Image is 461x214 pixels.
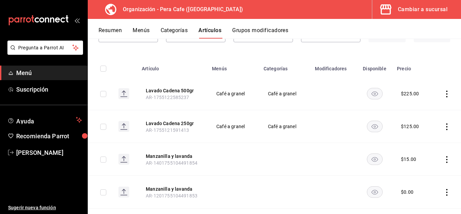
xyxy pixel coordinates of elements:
th: Categorías [260,56,311,77]
button: availability-product [367,121,383,132]
button: Categorías [161,27,188,39]
th: Modificadores [311,56,356,77]
button: availability-product [367,153,383,165]
button: open_drawer_menu [74,18,80,23]
button: edit-product-location [146,87,200,94]
button: actions [443,123,450,130]
button: Grupos modificadores [232,27,288,39]
span: Menú [16,68,82,77]
div: $ 125.00 [401,123,419,130]
button: Artículos [198,27,221,39]
a: Pregunta a Parrot AI [5,49,83,56]
button: availability-product [367,88,383,99]
span: AR-1755122585237 [146,95,189,100]
div: navigation tabs [99,27,461,39]
span: AR-1401755104491854 [146,160,197,166]
button: Menús [133,27,150,39]
span: Pregunta a Parrot AI [18,44,73,51]
button: actions [443,189,450,196]
th: Disponible [356,56,393,77]
span: Recomienda Parrot [16,132,82,141]
button: edit-product-location [146,153,200,160]
span: Café a granel [216,91,251,96]
button: Pregunta a Parrot AI [7,41,83,55]
div: Cambiar a sucursal [398,5,448,14]
span: Café a granel [268,91,303,96]
div: $ 225.00 [401,90,419,97]
span: Café a granel [268,124,303,129]
span: Suscripción [16,85,82,94]
button: actions [443,156,450,163]
h3: Organización - Pera Cafe ([GEOGRAPHIC_DATA]) [117,5,243,14]
button: edit-product-location [146,186,200,192]
span: Café a granel [216,124,251,129]
th: Precio [393,56,432,77]
th: Menús [208,56,260,77]
span: Sugerir nueva función [8,204,82,211]
button: availability-product [367,186,383,198]
span: AR-1755121591413 [146,127,189,133]
div: $ 0.00 [401,189,413,195]
button: Resumen [99,27,122,39]
button: edit-product-location [146,120,200,127]
th: Artículo [138,56,208,77]
div: $ 15.00 [401,156,416,163]
button: actions [443,91,450,97]
span: Ayuda [16,116,73,124]
span: [PERSON_NAME] [16,148,82,157]
span: AR-1201755104491853 [146,193,197,198]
